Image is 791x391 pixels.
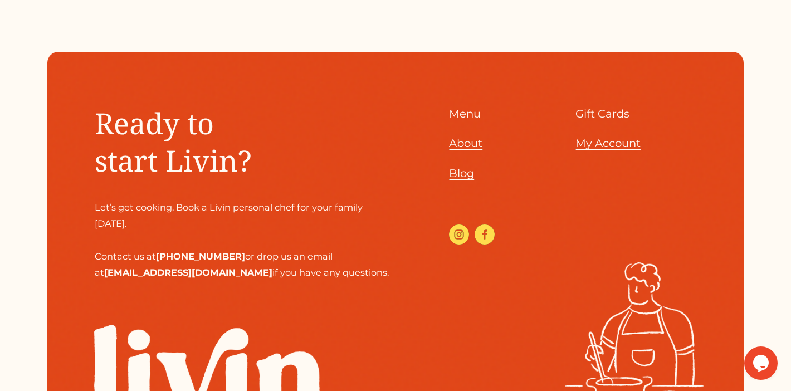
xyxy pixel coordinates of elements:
[449,167,474,180] span: Blog
[156,251,245,262] strong: [PHONE_NUMBER]
[449,134,482,153] a: About
[95,103,252,180] span: Ready to start Livin?
[449,164,474,183] a: Blog
[575,107,629,120] span: Gift Cards
[744,346,780,380] iframe: chat widget
[575,136,641,150] span: My Account
[104,267,272,278] strong: [EMAIL_ADDRESS][DOMAIN_NAME]
[575,104,629,124] a: Gift Cards
[449,104,481,124] a: Menu
[575,134,641,153] a: My Account
[449,136,482,150] span: About
[95,202,389,278] span: Let’s get cooking. Book a Livin personal chef for your family [DATE]. Contact us at or drop us an...
[475,224,495,245] a: Facebook
[449,107,481,120] span: Menu
[449,224,469,245] a: Instagram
